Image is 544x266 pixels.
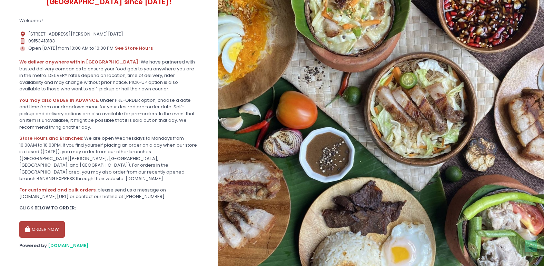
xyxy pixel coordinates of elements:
[19,135,198,182] div: We are open Wednesdays to Mondays from 10:00AM to 10:00PM. If you find yourself placing an order ...
[19,205,198,211] div: CLICK BELOW TO ORDER:
[19,135,83,141] b: Store Hours and Branches:
[19,59,198,92] div: We have partnered with trusted delivery companies to ensure your food gets to you anywhere you ar...
[19,38,198,45] div: 09153413183
[19,31,198,38] div: [STREET_ADDRESS][PERSON_NAME][DATE]
[19,59,140,65] b: We deliver anywhere within [GEOGRAPHIC_DATA]!
[19,45,198,52] div: Open [DATE] from 10:00 AM to 10:00 PM
[19,242,198,249] div: Powered by
[19,17,198,24] div: Welcome!
[115,45,153,52] button: see store hours
[19,187,97,193] b: For customized and bulk orders,
[48,242,89,249] a: [DOMAIN_NAME]
[19,97,198,131] div: Under PRE-ORDER option, choose a date and time from our dropdown menu for your desired pre-order ...
[19,97,99,104] b: You may also ORDER IN ADVANCE.
[19,187,198,200] div: please send us a message on [DOMAIN_NAME][URL] or contact our hotline at [PHONE_NUMBER].
[19,221,65,238] button: ORDER NOW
